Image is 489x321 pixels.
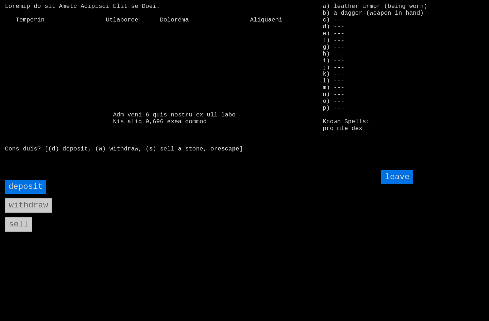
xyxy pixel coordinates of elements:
input: deposit [5,180,47,194]
b: s [149,145,153,152]
b: d [52,145,55,152]
b: w [99,145,102,152]
b: escape [218,145,239,152]
input: leave [381,170,413,184]
stats: a) leather armor (being worn) b) a dagger (weapon in hand) c) --- d) --- e) --- f) --- g) --- h) ... [323,3,484,100]
larn: Loremip do sit Ametc Adipisci Elit se Doei. Temporin Utlaboree Dolorema Aliquaeni Adm veni 6 quis... [5,3,313,164]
